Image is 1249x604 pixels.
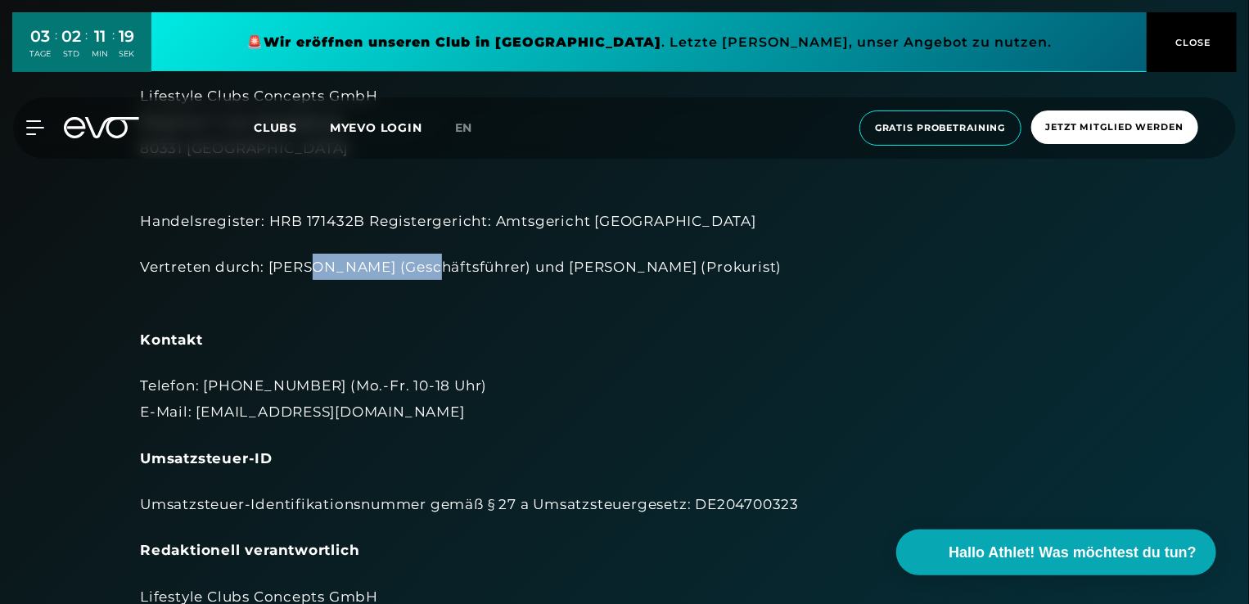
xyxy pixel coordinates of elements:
a: MYEVO LOGIN [330,120,422,135]
div: 19 [119,25,134,48]
div: 03 [29,25,51,48]
a: en [455,119,493,137]
button: CLOSE [1147,12,1237,72]
span: Jetzt Mitglied werden [1046,120,1184,134]
div: MIN [92,48,108,60]
div: TAGE [29,48,51,60]
button: Hallo Athlet! Was möchtest du tun? [896,530,1216,575]
div: SEK [119,48,134,60]
div: Handelsregister: HRB 171432B Registergericht: Amtsgericht [GEOGRAPHIC_DATA] [140,182,1109,235]
span: CLOSE [1172,35,1212,50]
a: Jetzt Mitglied werden [1026,110,1203,146]
span: Hallo Athlet! Was möchtest du tun? [949,542,1197,564]
strong: Umsatzsteuer-ID [140,450,273,467]
div: 11 [92,25,108,48]
span: en [455,120,473,135]
span: Clubs [254,120,297,135]
div: STD [61,48,81,60]
div: 02 [61,25,81,48]
span: Gratis Probetraining [875,121,1006,135]
div: : [55,26,57,70]
div: Telefon: [PHONE_NUMBER] (Mo.-Fr. 10-18 Uhr) E-Mail: [EMAIL_ADDRESS][DOMAIN_NAME] [140,372,1109,426]
div: : [112,26,115,70]
a: Gratis Probetraining [854,110,1026,146]
div: Umsatzsteuer-Identifikationsnummer gemäß § 27 a Umsatzsteuergesetz: DE204700323 [140,491,1109,517]
a: Clubs [254,119,330,135]
div: : [85,26,88,70]
strong: Redaktionell verantwortlich [140,542,360,558]
strong: Kontakt [140,331,203,348]
div: Vertreten durch: [PERSON_NAME] (Geschäftsführer) und [PERSON_NAME] (Prokurist) [140,254,1109,307]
